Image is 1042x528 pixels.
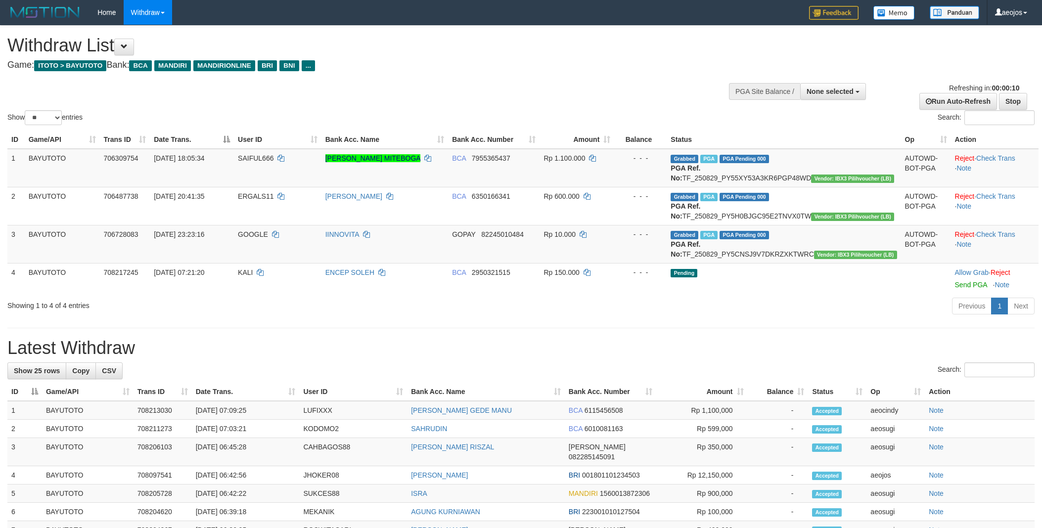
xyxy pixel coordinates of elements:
[299,383,407,401] th: User ID: activate to sort column ascending
[193,60,255,71] span: MANDIRIONLINE
[1007,298,1035,314] a: Next
[299,466,407,484] td: JHOKER08
[154,60,191,71] span: MANDIRI
[866,484,925,503] td: aeosugi
[618,153,663,163] div: - - -
[618,267,663,277] div: - - -
[671,155,698,163] span: Grabbed
[976,192,1015,200] a: Check Trans
[930,6,979,19] img: panduan.png
[154,154,204,162] span: [DATE] 18:05:34
[955,268,989,276] a: Allow Grab
[748,484,809,503] td: -
[807,88,854,95] span: None selected
[42,484,134,503] td: BAYUTOTO
[134,466,192,484] td: 708097541
[34,60,106,71] span: ITOTO > BAYUTOTO
[452,154,466,162] span: BCA
[154,230,204,238] span: [DATE] 23:23:16
[25,149,100,187] td: BAYUTOTO
[42,401,134,420] td: BAYUTOTO
[452,268,466,276] span: BCA
[192,383,300,401] th: Date Trans.: activate to sort column ascending
[411,406,512,414] a: [PERSON_NAME] GEDE MANU
[7,362,66,379] a: Show 25 rows
[565,383,656,401] th: Bank Acc. Number: activate to sort column ascending
[656,484,748,503] td: Rp 900,000
[192,438,300,466] td: [DATE] 06:45:28
[25,225,100,263] td: BAYUTOTO
[938,110,1035,125] label: Search:
[25,187,100,225] td: BAYUTOTO
[991,268,1010,276] a: Reject
[720,231,769,239] span: PGA Pending
[812,443,842,452] span: Accepted
[671,231,698,239] span: Grabbed
[700,193,718,201] span: Marked by aeojona
[411,425,447,433] a: SAHRUDIN
[452,230,475,238] span: GOPAY
[7,5,83,20] img: MOTION_logo.png
[956,202,971,210] a: Note
[544,230,576,238] span: Rp 10.000
[964,110,1035,125] input: Search:
[656,401,748,420] td: Rp 1,100,000
[748,438,809,466] td: -
[7,297,427,310] div: Showing 1 to 4 of 4 entries
[866,503,925,521] td: aeosugi
[720,193,769,201] span: PGA Pending
[7,110,83,125] label: Show entries
[238,154,273,162] span: SAIFUL666
[812,425,842,434] span: Accepted
[901,131,951,149] th: Op: activate to sort column ascending
[569,471,580,479] span: BRI
[66,362,96,379] a: Copy
[656,438,748,466] td: Rp 350,000
[299,420,407,438] td: KODOMO2
[951,225,1039,263] td: · ·
[7,131,25,149] th: ID
[472,192,510,200] span: Copy 6350166341 to clipboard
[104,268,138,276] span: 708217245
[729,83,800,100] div: PGA Site Balance /
[667,131,901,149] th: Status
[7,466,42,484] td: 4
[748,420,809,438] td: -
[938,362,1035,377] label: Search:
[585,406,623,414] span: Copy 6115456508 to clipboard
[929,508,944,516] a: Note
[7,338,1035,358] h1: Latest Withdraw
[299,401,407,420] td: LUFIXXX
[866,466,925,484] td: aeojos
[700,231,718,239] span: Marked by aeojona
[325,192,382,200] a: [PERSON_NAME]
[407,383,565,401] th: Bank Acc. Name: activate to sort column ascending
[582,508,640,516] span: Copy 223001010127504 to clipboard
[811,213,894,221] span: Vendor URL: https://dashboard.q2checkout.com/secure
[814,251,897,259] span: Vendor URL: https://dashboard.q2checkout.com/secure
[7,420,42,438] td: 2
[964,362,1035,377] input: Search:
[7,225,25,263] td: 3
[134,438,192,466] td: 708206103
[258,60,277,71] span: BRI
[299,438,407,466] td: CAHBAGOS88
[809,6,859,20] img: Feedback.jpg
[569,453,615,461] span: Copy 082285145091 to clipboard
[667,187,901,225] td: TF_250829_PY5H0BJGC95E2TNVX0TW
[992,84,1019,92] strong: 00:00:10
[192,466,300,484] td: [DATE] 06:42:56
[866,401,925,420] td: aeocindy
[7,484,42,503] td: 5
[192,401,300,420] td: [DATE] 07:09:25
[667,225,901,263] td: TF_250829_PY5CNSJ9V7DKRZXKTWRC
[656,383,748,401] th: Amount: activate to sort column ascending
[154,268,204,276] span: [DATE] 07:21:20
[42,503,134,521] td: BAYUTOTO
[299,484,407,503] td: SUKCES88
[866,420,925,438] td: aeosugi
[671,269,697,277] span: Pending
[995,281,1009,289] a: Note
[325,230,359,238] a: IINNOVITA
[952,298,992,314] a: Previous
